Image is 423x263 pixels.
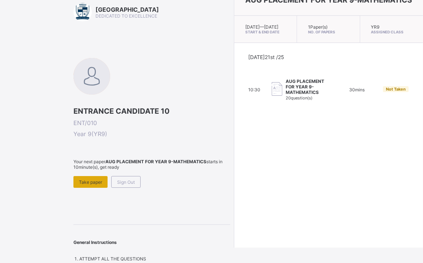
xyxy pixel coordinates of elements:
[73,107,230,116] span: ENTRANCE CANDIDATE 10
[349,87,365,92] span: 30 mins
[272,82,282,96] img: take_paper.cd97e1aca70de81545fe8e300f84619e.svg
[371,30,412,34] span: Assigned Class
[95,13,157,19] span: DEDICATED TO EXCELLENCE
[73,119,230,127] span: ENT/010
[73,130,230,138] span: Year 9 ( YR9 )
[249,54,285,60] span: [DATE] 21st /25
[371,24,380,30] span: YR9
[286,78,328,95] span: AUG PLACEMENT FOR YEAR 9-MATHEMATICS
[79,179,102,185] span: Take paper
[117,179,135,185] span: Sign Out
[105,159,206,164] b: AUG PLACEMENT FOR YEAR 9-MATHEMATICS
[245,24,278,30] span: [DATE] — [DATE]
[386,87,406,92] span: Not Taken
[73,240,117,245] span: General Instructions
[286,95,313,101] span: 20 question(s)
[245,30,286,34] span: Start & End Date
[308,24,328,30] span: 1 Paper(s)
[308,30,348,34] span: No. of Papers
[249,87,261,92] span: 10:30
[95,6,159,13] span: [GEOGRAPHIC_DATA]
[73,159,230,170] span: Your next paper starts in 10 minute(s), get ready
[79,256,146,262] span: ATTEMPT ALL THE QUESTIONS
